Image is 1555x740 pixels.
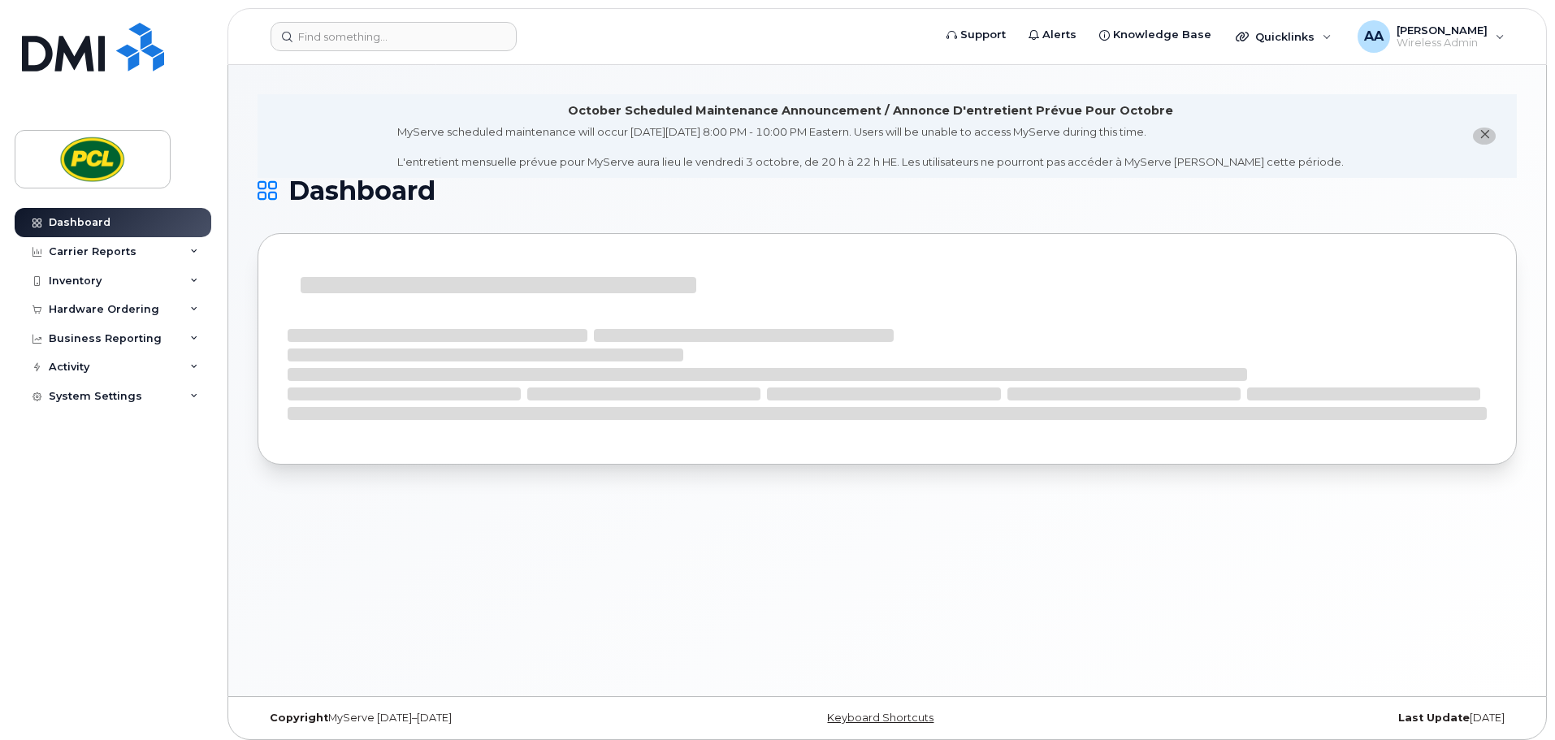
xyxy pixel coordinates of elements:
strong: Copyright [270,712,328,724]
a: Keyboard Shortcuts [827,712,933,724]
div: October Scheduled Maintenance Announcement / Annonce D'entretient Prévue Pour Octobre [568,102,1173,119]
button: close notification [1473,128,1496,145]
div: MyServe scheduled maintenance will occur [DATE][DATE] 8:00 PM - 10:00 PM Eastern. Users will be u... [397,124,1344,170]
div: [DATE] [1097,712,1517,725]
div: MyServe [DATE]–[DATE] [258,712,678,725]
strong: Last Update [1398,712,1470,724]
span: Dashboard [288,179,435,203]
